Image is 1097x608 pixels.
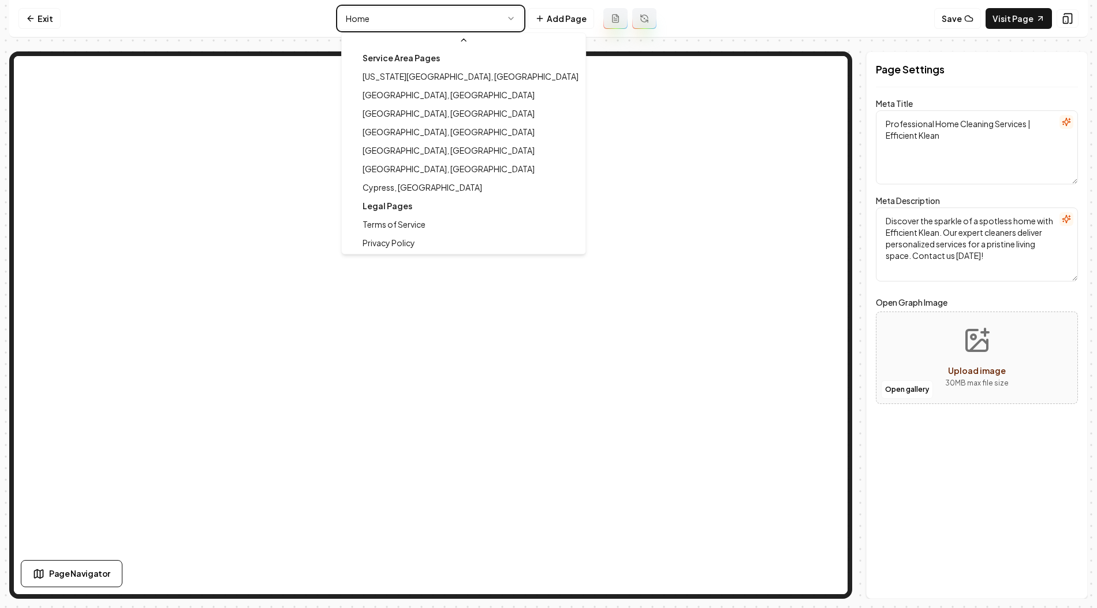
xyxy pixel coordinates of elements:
span: [GEOGRAPHIC_DATA], [GEOGRAPHIC_DATA] [363,126,535,138]
span: [GEOGRAPHIC_DATA], [GEOGRAPHIC_DATA] [363,163,535,175]
span: Privacy Policy [363,237,415,249]
span: [US_STATE][GEOGRAPHIC_DATA], [GEOGRAPHIC_DATA] [363,71,579,82]
div: Service Area Pages [344,49,583,67]
span: [GEOGRAPHIC_DATA], [GEOGRAPHIC_DATA] [363,144,535,156]
span: Terms of Service [363,218,426,230]
div: Legal Pages [344,197,583,215]
span: [GEOGRAPHIC_DATA], [GEOGRAPHIC_DATA] [363,107,535,119]
span: [GEOGRAPHIC_DATA], [GEOGRAPHIC_DATA] [363,89,535,101]
span: Cypress, [GEOGRAPHIC_DATA] [363,181,482,193]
